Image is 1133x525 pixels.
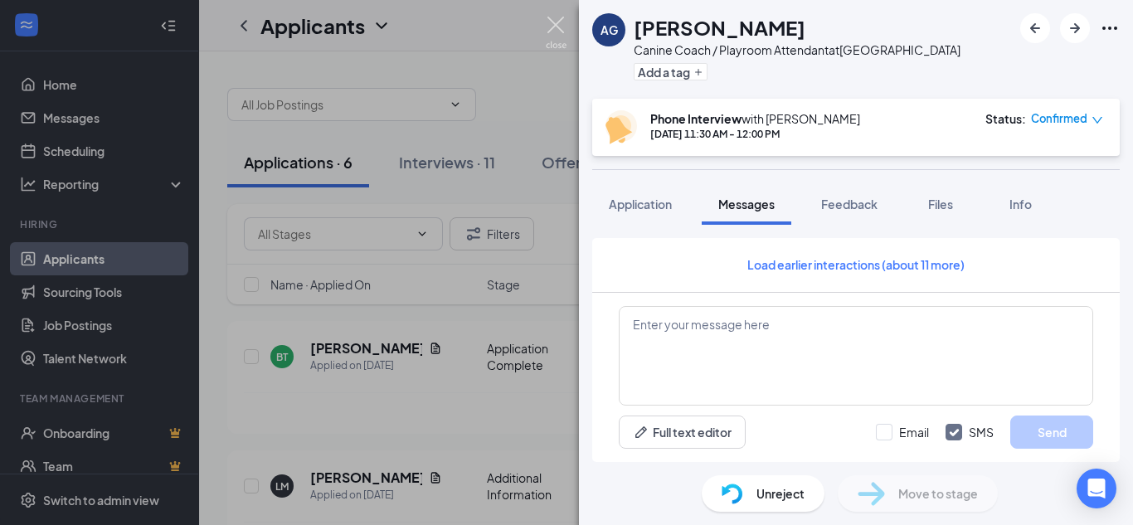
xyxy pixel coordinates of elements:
[1020,13,1050,43] button: ArrowLeftNew
[985,110,1026,127] div: Status :
[650,111,742,126] b: Phone Interview
[1077,469,1116,508] div: Open Intercom Messenger
[609,197,672,211] span: Application
[1031,110,1087,127] span: Confirmed
[718,197,775,211] span: Messages
[634,63,708,80] button: PlusAdd a tag
[1060,13,1090,43] button: ArrowRight
[650,110,860,127] div: with [PERSON_NAME]
[619,416,746,449] button: Full text editorPen
[1009,197,1032,211] span: Info
[1065,18,1085,38] svg: ArrowRight
[756,484,805,503] span: Unreject
[1025,18,1045,38] svg: ArrowLeftNew
[821,197,878,211] span: Feedback
[1092,114,1103,126] span: down
[634,41,960,58] div: Canine Coach / Playroom Attendant at [GEOGRAPHIC_DATA]
[650,127,860,141] div: [DATE] 11:30 AM - 12:00 PM
[601,22,618,38] div: AG
[928,197,953,211] span: Files
[898,484,978,503] span: Move to stage
[1100,18,1120,38] svg: Ellipses
[1010,416,1093,449] button: Send
[733,251,979,278] button: Load earlier interactions (about 11 more)
[633,424,649,440] svg: Pen
[634,13,805,41] h1: [PERSON_NAME]
[693,67,703,77] svg: Plus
